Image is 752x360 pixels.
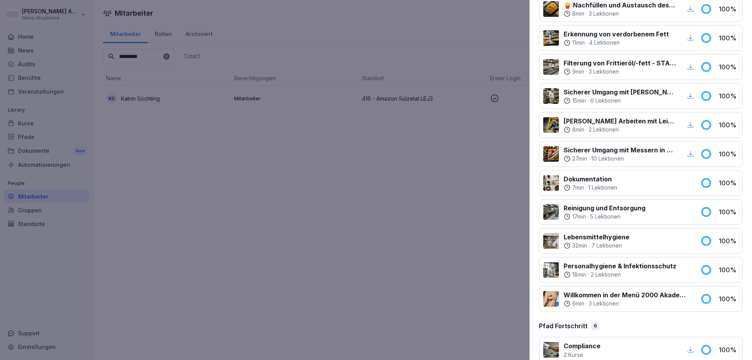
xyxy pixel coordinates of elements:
[564,341,600,351] p: Compliance
[572,213,586,221] p: 17 min
[572,300,584,308] p: 6 min
[564,290,691,300] p: Willkommen in der Menü 2000 Akademie mit Bounti!
[564,351,600,359] p: 2 Kurse
[590,213,620,221] p: 5 Lektionen
[572,271,586,279] p: 18 min
[564,126,676,134] div: ·
[572,126,584,134] p: 8 min
[589,300,619,308] p: 3 Lektionen
[719,33,738,43] p: 100 %
[564,68,676,76] div: ·
[572,97,586,105] p: 15 min
[564,58,676,68] p: Filterung von Frittieröl/-fett - STANDARD ohne Vito
[590,97,621,105] p: 6 Lektionen
[564,203,645,213] p: Reinigung und Entsorgung
[564,87,676,97] p: Sicherer Umgang mit [PERSON_NAME]
[564,184,617,192] div: ·
[719,265,738,275] p: 100 %
[589,10,619,18] p: 3 Lektionen
[564,0,676,10] p: 🍟 Nachfüllen und Austausch des Frittieröl/-fettes
[719,120,738,130] p: 100 %
[564,242,629,250] div: ·
[719,62,738,72] p: 100 %
[591,322,599,330] div: 6
[564,29,669,39] p: Erkennung von verdorbenem Fett
[572,39,585,47] p: 11 min
[719,149,738,159] p: 100 %
[564,261,676,271] p: Personalhygiene & Infektionsschutz
[564,145,676,155] p: Sicherer Umgang mit Messern in Küchen
[572,155,587,163] p: 27 min
[719,91,738,101] p: 100 %
[564,174,617,184] p: Dokumentation
[591,155,624,163] p: 10 Lektionen
[719,294,738,304] p: 100 %
[564,213,645,221] div: ·
[564,10,676,18] div: ·
[564,116,676,126] p: [PERSON_NAME] Arbeiten mit Leitern und [PERSON_NAME]
[572,242,587,250] p: 32 min
[589,68,619,76] p: 3 Lektionen
[719,4,738,14] p: 100 %
[591,242,622,250] p: 7 Lektionen
[564,97,676,105] div: ·
[572,184,584,192] p: 7 min
[539,321,587,331] p: Pfad Fortschritt
[564,155,676,163] div: ·
[719,345,738,355] p: 100 %
[564,300,691,308] div: ·
[572,10,584,18] p: 8 min
[564,271,676,279] div: ·
[588,184,617,192] p: 1 Lektionen
[564,39,669,47] div: ·
[589,39,620,47] p: 4 Lektionen
[591,271,621,279] p: 2 Lektionen
[589,126,619,134] p: 2 Lektionen
[719,207,738,217] p: 100 %
[572,68,584,76] p: 9 min
[719,236,738,246] p: 100 %
[564,232,629,242] p: Lebensmittelhygiene
[719,178,738,188] p: 100 %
